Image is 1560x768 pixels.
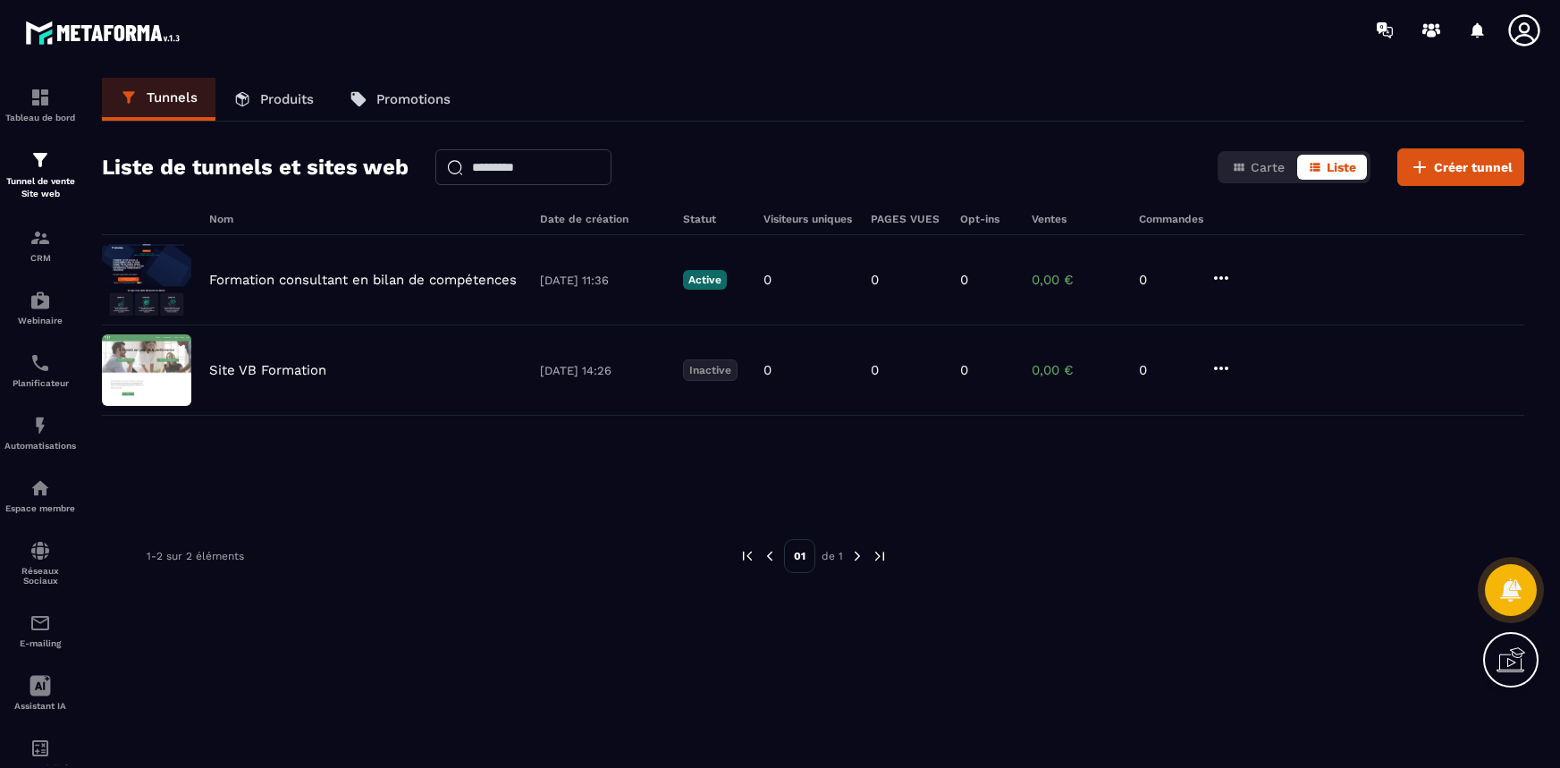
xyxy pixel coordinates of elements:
img: image [102,334,191,406]
img: social-network [30,540,51,561]
p: Produits [260,91,314,107]
p: Tableau de bord [4,113,76,122]
a: schedulerschedulerPlanificateur [4,339,76,401]
h6: Date de création [540,213,665,225]
button: Carte [1221,155,1295,180]
p: 0 [871,362,879,378]
a: automationsautomationsAutomatisations [4,401,76,464]
a: automationsautomationsWebinaire [4,276,76,339]
a: automationsautomationsEspace membre [4,464,76,527]
p: 0,00 € [1032,272,1121,288]
p: E-mailing [4,638,76,648]
h6: PAGES VUES [871,213,942,225]
p: 01 [784,539,815,573]
a: Produits [215,78,332,121]
h6: Commandes [1139,213,1203,225]
a: formationformationCRM [4,214,76,276]
a: Assistant IA [4,662,76,724]
img: formation [30,87,51,108]
p: Formation consultant en bilan de compétences [209,272,517,288]
img: image [102,244,191,316]
img: scheduler [30,352,51,374]
img: automations [30,415,51,436]
a: emailemailE-mailing [4,599,76,662]
img: logo [25,16,186,49]
img: prev [762,548,778,564]
img: next [872,548,888,564]
p: Réseaux Sociaux [4,566,76,586]
p: 0 [1139,272,1193,288]
p: 0 [871,272,879,288]
p: Promotions [376,91,451,107]
p: Espace membre [4,503,76,513]
span: Liste [1327,160,1356,174]
img: automations [30,290,51,311]
h6: Ventes [1032,213,1121,225]
p: 0 [960,272,968,288]
button: Liste [1297,155,1367,180]
p: 0 [960,362,968,378]
p: Tunnel de vente Site web [4,175,76,200]
p: CRM [4,253,76,263]
p: 0 [1139,362,1193,378]
img: formation [30,227,51,249]
a: formationformationTunnel de vente Site web [4,136,76,214]
p: de 1 [822,549,843,563]
img: accountant [30,738,51,759]
a: social-networksocial-networkRéseaux Sociaux [4,527,76,599]
a: Promotions [332,78,468,121]
p: [DATE] 14:26 [540,364,665,377]
a: formationformationTableau de bord [4,73,76,136]
h6: Nom [209,213,522,225]
button: Créer tunnel [1397,148,1524,186]
p: 0 [763,272,772,288]
p: Webinaire [4,316,76,325]
h2: Liste de tunnels et sites web [102,149,409,185]
a: Tunnels [102,78,215,121]
img: next [849,548,865,564]
p: Active [683,270,727,290]
span: Créer tunnel [1434,158,1513,176]
img: prev [739,548,755,564]
img: automations [30,477,51,499]
h6: Opt-ins [960,213,1014,225]
p: Site VB Formation [209,362,326,378]
img: formation [30,149,51,171]
span: Carte [1251,160,1285,174]
img: email [30,612,51,634]
p: Inactive [683,359,738,381]
p: Assistant IA [4,701,76,711]
p: 0 [763,362,772,378]
p: Automatisations [4,441,76,451]
h6: Visiteurs uniques [763,213,853,225]
p: [DATE] 11:36 [540,274,665,287]
p: 1-2 sur 2 éléments [147,550,244,562]
h6: Statut [683,213,746,225]
p: Planificateur [4,378,76,388]
p: Tunnels [147,89,198,105]
p: 0,00 € [1032,362,1121,378]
